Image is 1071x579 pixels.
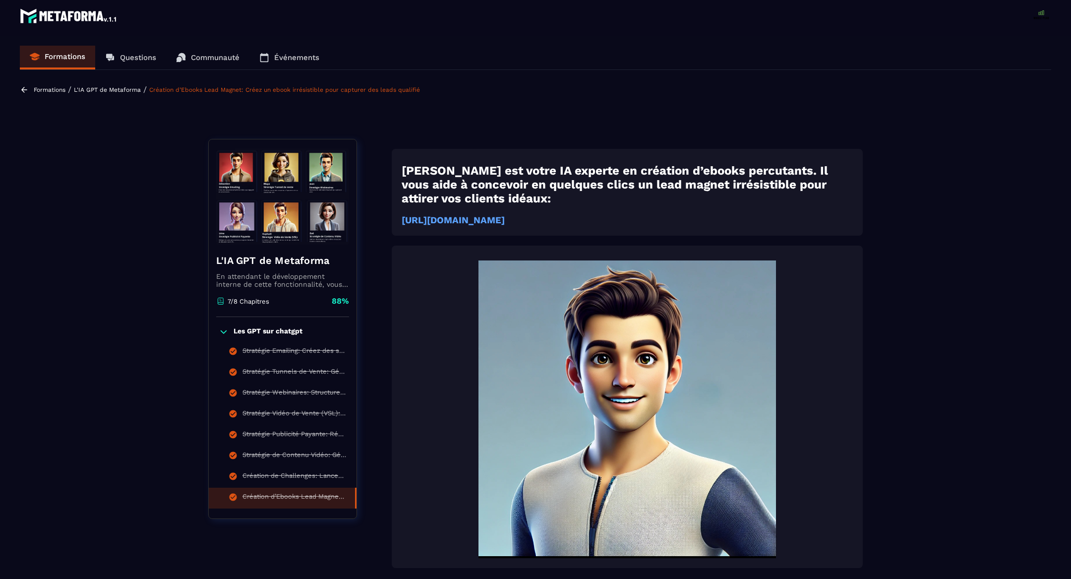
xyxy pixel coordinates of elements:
div: Stratégie Vidéo de Vente (VSL): Concevez une vidéo de vente puissante qui transforme les prospect... [242,409,347,420]
p: Événements [274,53,319,62]
span: / [143,85,147,94]
a: Création d’Ebooks Lead Magnet: Créez un ebook irrésistible pour capturer des leads qualifié [149,86,420,93]
strong: [PERSON_NAME] est votre IA experte en création d’ebooks percutants. Il vous aide à concevoir en q... [402,164,828,205]
p: Formations [45,52,85,61]
p: En attendant le développement interne de cette fonctionnalité, vous pouvez déjà l’utiliser avec C... [216,272,349,288]
div: Stratégie Publicité Payante: Rédigez des pubs percutantes qui captent l’attention et réduisent vo... [242,430,347,441]
div: Stratégie Webinaires: Structurez un webinaire impactant qui captive et vend [242,388,347,399]
h4: L'IA GPT de Metaforma [216,254,349,267]
img: banner [216,147,349,246]
div: Stratégie Emailing: Créez des séquences email irrésistibles qui engagent et convertissent. [242,347,347,358]
div: Stratégie de Contenu Vidéo: Générez des idées et scripts vidéos viraux pour booster votre audience [242,451,347,462]
img: background [402,260,853,558]
a: [URL][DOMAIN_NAME] [402,215,505,226]
p: Les GPT sur chatgpt [234,327,302,337]
p: Questions [120,53,156,62]
div: Stratégie Tunnels de Vente: Générez des textes ultra persuasifs pour maximiser vos conversions [242,368,347,379]
a: Événements [249,46,329,69]
p: Communauté [191,53,239,62]
img: logo [20,6,118,26]
a: Communauté [166,46,249,69]
div: Création d’Ebooks Lead Magnet: Créez un ebook irrésistible pour capturer des leads qualifié [242,493,345,504]
div: Création de Challenges: Lancez un challenge impactant qui engage et convertit votre audience [242,472,347,483]
a: Formations [20,46,95,69]
p: 7/8 Chapitres [228,298,269,305]
a: Formations [34,86,65,93]
a: Questions [95,46,166,69]
a: L'IA GPT de Metaforma [74,86,141,93]
p: 88% [332,296,349,307]
span: / [68,85,71,94]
